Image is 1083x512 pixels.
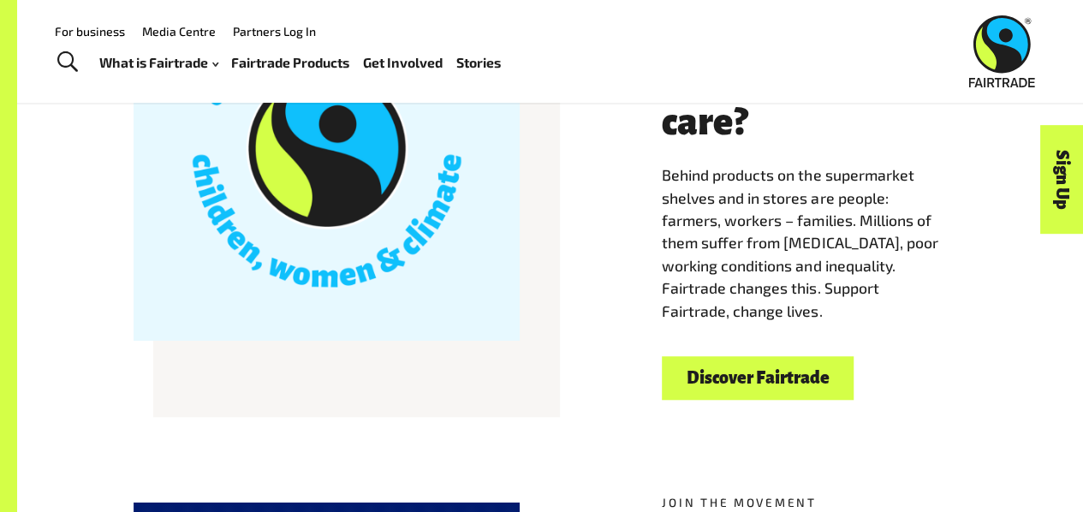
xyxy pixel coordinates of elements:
a: Fairtrade Products [231,51,349,74]
h5: Join the movement [662,494,967,511]
a: Toggle Search [46,41,88,84]
a: Get Involved [363,51,443,74]
a: Discover Fairtrade [662,356,854,400]
a: Stories [456,51,501,74]
a: Media Centre [142,24,216,39]
a: What is Fairtrade [99,51,218,74]
span: Behind products on the supermarket shelves and in stores are people: farmers, workers – families.... [662,165,937,319]
img: Fairtrade Australia New Zealand logo [969,15,1035,87]
a: Partners Log In [233,24,316,39]
a: For business [55,24,125,39]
